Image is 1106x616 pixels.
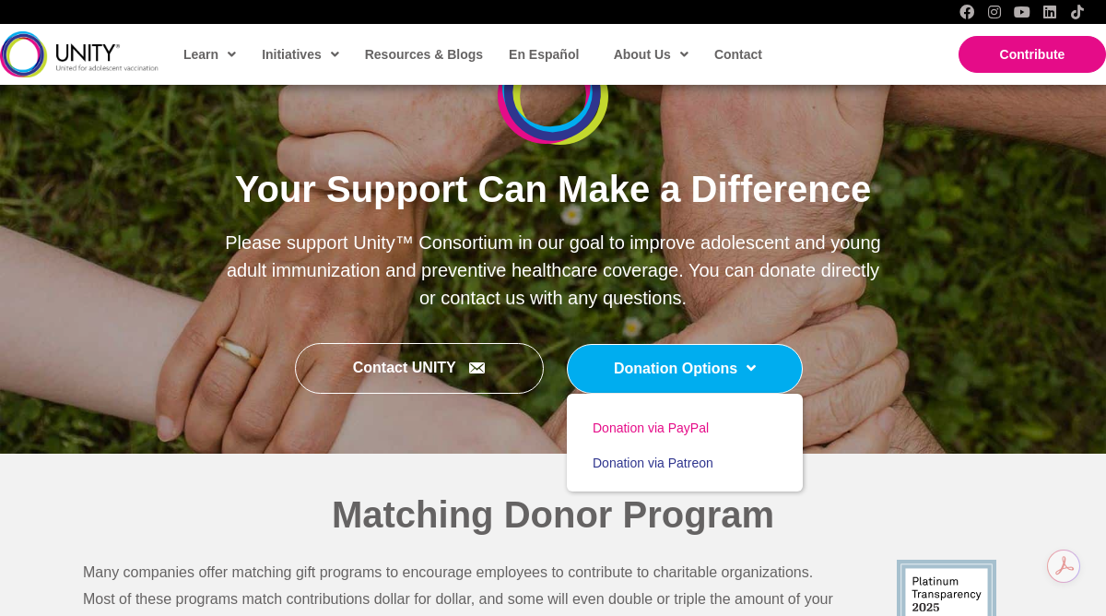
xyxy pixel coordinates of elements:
[509,47,579,62] span: En Español
[500,33,586,76] a: En Español
[705,33,770,76] a: Contact
[365,47,483,62] span: Resources & Blogs
[235,169,872,209] span: Your Support Can Make a Difference
[593,421,709,435] span: Donation via PayPal
[614,41,688,68] span: About Us
[714,47,762,62] span: Contact
[1042,5,1057,19] a: LinkedIn
[262,41,339,68] span: Initiatives
[593,456,713,470] span: Donation via Patreon
[295,343,544,394] a: Contact UNITY
[614,355,756,383] span: Donation Options
[183,41,236,68] span: Learn
[498,38,608,145] img: UnityIcon-new
[605,33,696,76] a: About Us
[225,229,882,312] p: Please support Unity™ Consortium in our goal to improve adolescent and young adult immunization a...
[987,5,1002,19] a: Instagram
[353,361,456,376] span: Contact UNITY
[332,494,774,535] span: Matching Donor Program
[959,5,974,19] a: Facebook
[1070,5,1085,19] a: TikTok
[356,33,490,76] a: Resources & Blogs
[567,445,803,480] a: Donation via Patreon
[959,36,1106,73] a: Contribute
[567,410,803,445] a: Donation via PayPal
[1000,47,1065,62] span: Contribute
[1015,5,1030,19] a: YouTube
